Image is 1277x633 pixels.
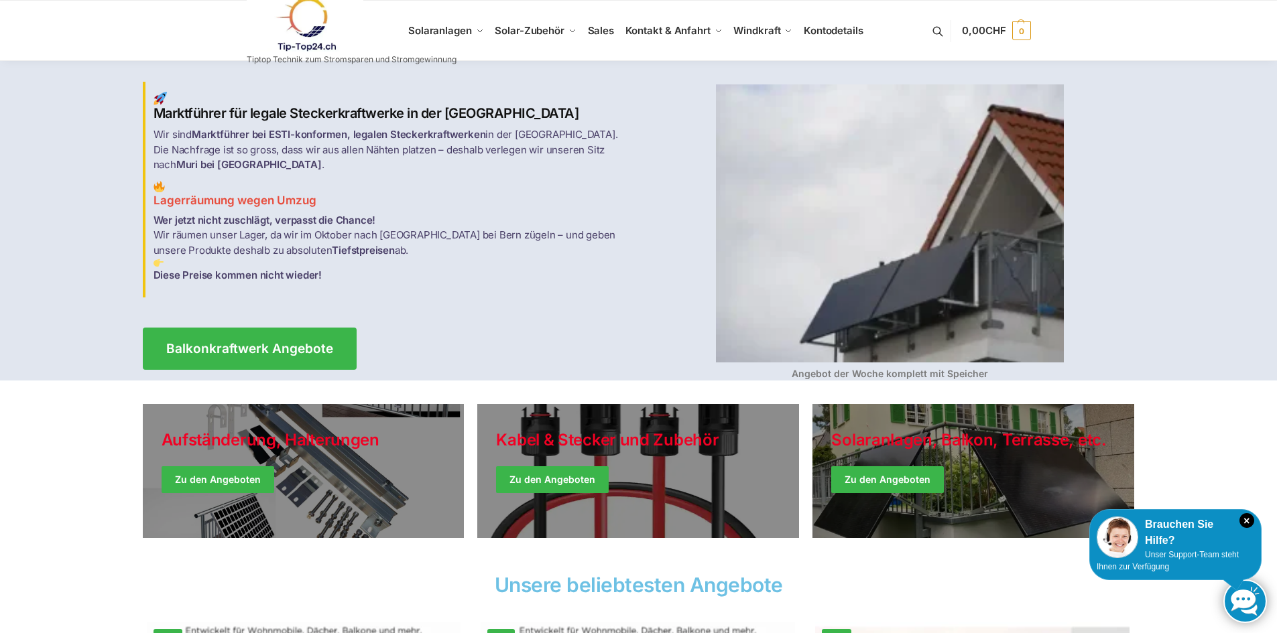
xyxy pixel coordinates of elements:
[582,1,619,61] a: Sales
[176,158,322,171] strong: Muri bei [GEOGRAPHIC_DATA]
[247,56,457,64] p: Tiptop Technik zum Stromsparen und Stromgewinnung
[1239,513,1254,528] i: Schließen
[154,214,376,226] strong: Wer jetzt nicht zuschlägt, verpasst die Chance!
[962,24,1006,37] span: 0,00
[154,269,322,281] strong: Diese Preise kommen nicht wieder!
[143,328,357,370] a: Balkonkraftwerk Angebote
[619,1,728,61] a: Kontakt & Anfahrt
[489,1,582,61] a: Solar-Zubehör
[804,24,863,37] span: Kontodetails
[962,11,1030,51] a: 0,00CHF 0
[332,244,394,257] strong: Tiefstpreisen
[1097,550,1239,571] span: Unser Support-Team steht Ihnen zur Verfügung
[154,258,164,268] img: Balkon-Terrassen-Kraftwerke 3
[192,128,485,141] strong: Marktführer bei ESTI-konformen, legalen Steckerkraftwerken
[154,213,631,283] p: Wir räumen unser Lager, da wir im Oktober nach [GEOGRAPHIC_DATA] bei Bern zügeln – und geben unse...
[154,181,165,192] img: Balkon-Terrassen-Kraftwerke 2
[477,404,799,538] a: Holiday Style
[733,24,780,37] span: Windkraft
[716,84,1064,362] img: Balkon-Terrassen-Kraftwerke 4
[143,575,1135,595] h2: Unsere beliebtesten Angebote
[985,24,1006,37] span: CHF
[154,92,167,105] img: Balkon-Terrassen-Kraftwerke 1
[588,24,615,37] span: Sales
[792,368,988,379] strong: Angebot der Woche komplett mit Speicher
[143,404,465,538] a: Holiday Style
[154,181,631,209] h3: Lagerräumung wegen Umzug
[1012,21,1031,40] span: 0
[625,24,711,37] span: Kontakt & Anfahrt
[728,1,798,61] a: Windkraft
[1097,516,1138,558] img: Customer service
[166,342,333,355] span: Balkonkraftwerk Angebote
[408,24,472,37] span: Solaranlagen
[1097,516,1254,549] div: Brauchen Sie Hilfe?
[812,404,1134,538] a: Winter Jackets
[154,92,631,122] h2: Marktführer für legale Steckerkraftwerke in der [GEOGRAPHIC_DATA]
[495,24,564,37] span: Solar-Zubehör
[798,1,869,61] a: Kontodetails
[154,127,631,173] p: Wir sind in der [GEOGRAPHIC_DATA]. Die Nachfrage ist so gross, dass wir aus allen Nähten platzen ...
